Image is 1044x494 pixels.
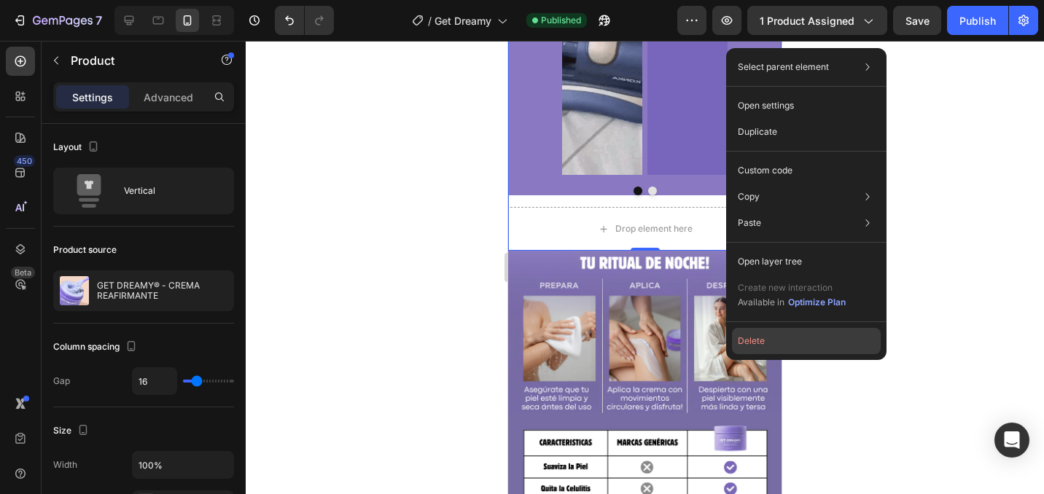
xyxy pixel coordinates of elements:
[947,6,1008,35] button: Publish
[747,6,887,35] button: 1 product assigned
[53,421,92,441] div: Size
[738,60,829,74] p: Select parent element
[738,255,802,268] p: Open layer tree
[11,267,35,278] div: Beta
[53,375,70,388] div: Gap
[788,296,846,309] div: Optimize Plan
[53,138,102,157] div: Layout
[738,190,760,203] p: Copy
[97,281,227,301] p: GET DREAMY® - CREMA REAFIRMANTE
[144,90,193,105] p: Advanced
[71,52,195,69] p: Product
[96,12,102,29] p: 7
[6,6,109,35] button: 7
[738,216,761,230] p: Paste
[133,368,176,394] input: Auto
[428,13,432,28] span: /
[133,452,233,478] input: Auto
[508,41,782,494] iframe: Design area
[53,458,77,471] div: Width
[905,15,930,27] span: Save
[738,297,784,307] span: Available in
[275,6,334,35] div: Undo/Redo
[738,125,777,138] p: Duplicate
[435,13,491,28] span: Get Dreamy
[893,6,941,35] button: Save
[124,174,213,208] div: Vertical
[787,295,846,310] button: Optimize Plan
[72,90,113,105] p: Settings
[53,337,140,357] div: Column spacing
[760,13,854,28] span: 1 product assigned
[541,14,581,27] span: Published
[738,99,794,112] p: Open settings
[738,281,846,295] p: Create new interaction
[14,155,35,167] div: 450
[959,13,996,28] div: Publish
[53,243,117,256] div: Product source
[732,328,881,354] button: Delete
[60,276,89,305] img: product feature img
[738,164,792,177] p: Custom code
[994,423,1029,458] div: Open Intercom Messenger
